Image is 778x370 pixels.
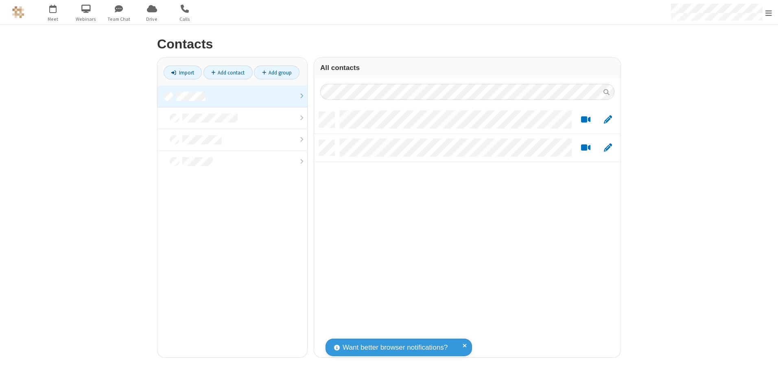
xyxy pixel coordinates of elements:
a: Add contact [203,66,253,79]
button: Start a video meeting [578,115,594,125]
span: Calls [170,15,200,23]
span: Drive [137,15,167,23]
div: grid [314,106,621,357]
span: Meet [38,15,68,23]
button: Start a video meeting [578,143,594,153]
img: QA Selenium DO NOT DELETE OR CHANGE [12,6,24,18]
span: Team Chat [104,15,134,23]
a: Add group [254,66,299,79]
span: Webinars [71,15,101,23]
button: Edit [600,115,616,125]
button: Edit [600,143,616,153]
h2: Contacts [157,37,621,51]
h3: All contacts [320,64,614,72]
span: Want better browser notifications? [343,342,448,353]
a: Import [164,66,202,79]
